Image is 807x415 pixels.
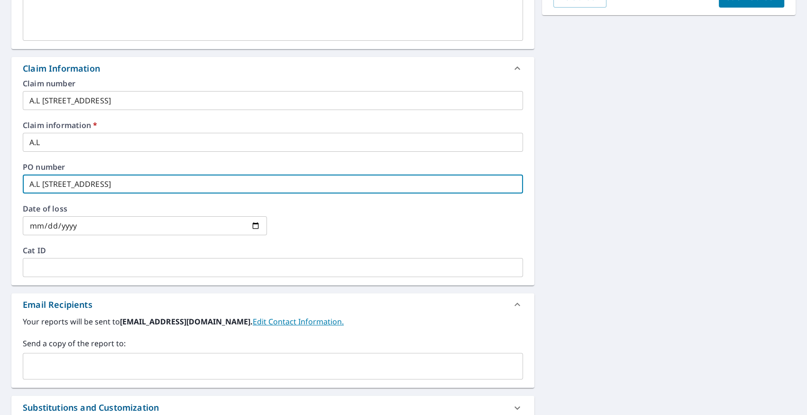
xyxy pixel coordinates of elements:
[23,298,92,311] div: Email Recipients
[11,57,534,80] div: Claim Information
[23,163,523,171] label: PO number
[253,316,344,327] a: EditContactInfo
[23,62,100,75] div: Claim Information
[23,80,523,87] label: Claim number
[23,205,267,212] label: Date of loss
[23,401,159,414] div: Substitutions and Customization
[11,293,534,316] div: Email Recipients
[120,316,253,327] b: [EMAIL_ADDRESS][DOMAIN_NAME].
[23,338,523,349] label: Send a copy of the report to:
[23,316,523,327] label: Your reports will be sent to
[23,247,523,254] label: Cat ID
[23,121,523,129] label: Claim information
